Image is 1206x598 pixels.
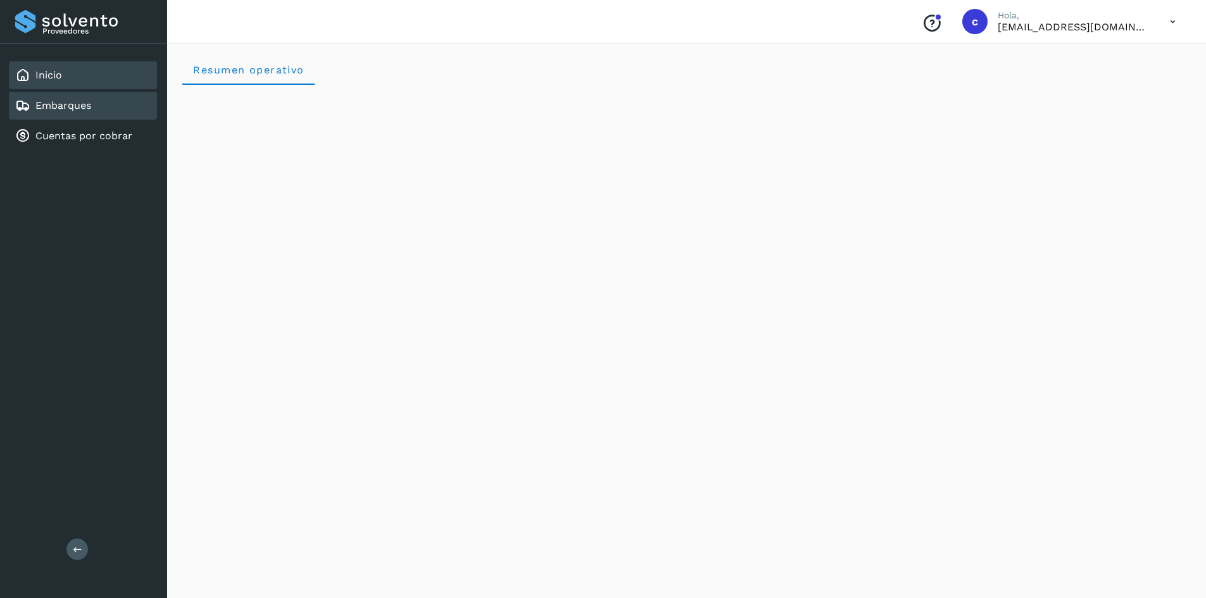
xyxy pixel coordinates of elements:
[35,99,91,111] a: Embarques
[42,27,152,35] p: Proveedores
[35,69,62,81] a: Inicio
[9,92,157,120] div: Embarques
[35,130,132,142] a: Cuentas por cobrar
[9,61,157,89] div: Inicio
[998,10,1150,21] p: Hola,
[192,64,305,76] span: Resumen operativo
[9,122,157,150] div: Cuentas por cobrar
[998,21,1150,33] p: cuentas3@enlacesmet.com.mx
